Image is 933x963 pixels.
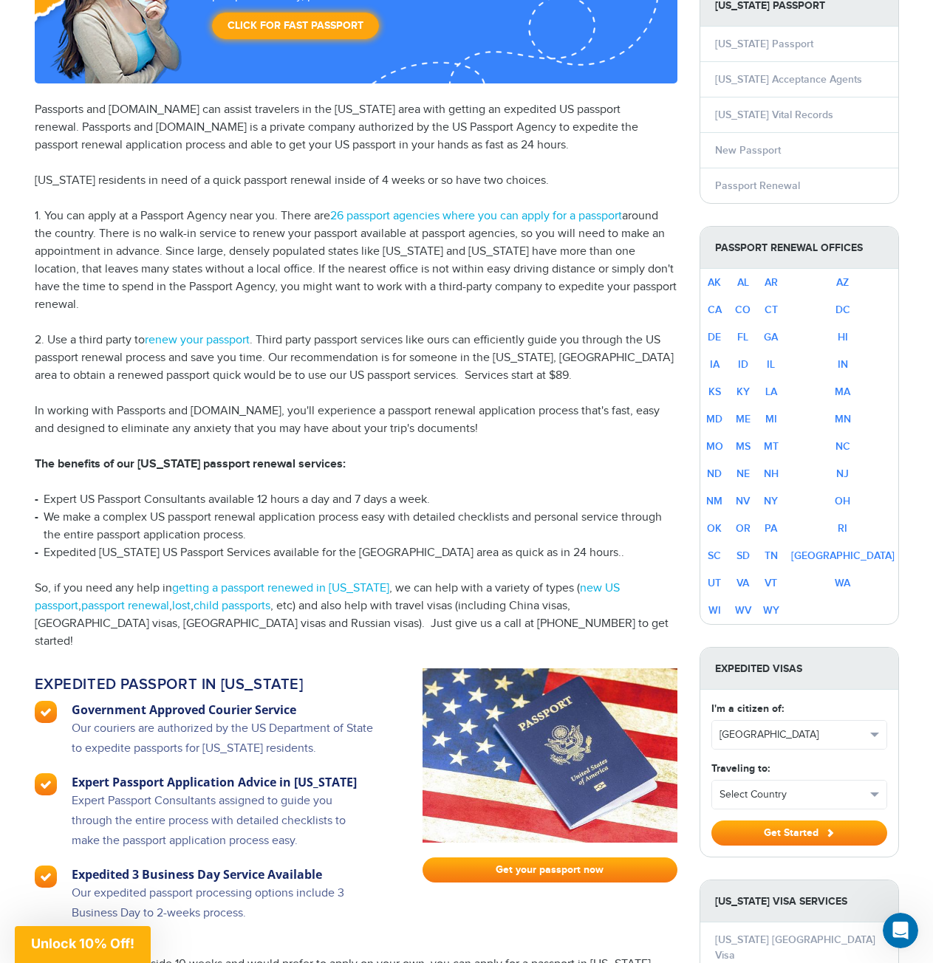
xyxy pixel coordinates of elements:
a: AL [737,276,749,289]
a: OK [707,522,722,535]
li: We make a complex US passport renewal application process easy with detailed checklists and perso... [35,509,677,544]
a: renew your passport [145,333,250,347]
a: NE [737,467,750,480]
a: KS [708,385,721,398]
a: NV [736,495,750,507]
a: New Passport [715,144,781,157]
a: WI [708,604,721,617]
p: Our expedited passport processing options include 3 Business Day to 2-weeks process. [72,883,375,938]
p: 1. You can apply at a Passport Agency near you. There are around the country. There is no walk-in... [35,208,677,314]
strong: Passport Renewal Offices [700,227,898,269]
a: ID [738,358,748,371]
a: CO [735,304,751,316]
a: [US_STATE] Acceptance Agents [715,73,862,86]
a: MN [835,413,851,425]
a: MA [835,385,850,398]
h3: Expedited 3 Business Day Service Available [72,866,375,883]
a: NJ [836,467,849,480]
a: WY [763,604,779,617]
a: MO [706,440,723,453]
p: Our couriers are authorized by the US Department of State to expedite passports for [US_STATE] re... [72,719,375,773]
a: OR [736,522,751,535]
a: VA [737,577,749,589]
a: AZ [836,276,849,289]
a: IN [838,358,848,371]
p: Expert Passport Consultants assigned to guide you through the entire process with detailed checkl... [72,791,375,866]
span: [GEOGRAPHIC_DATA] [720,727,866,742]
a: [US_STATE] Passport [715,38,813,50]
a: NC [835,440,850,453]
a: WV [735,604,751,617]
li: Expert US Passport Consultants available 12 hours a day and 7 days a week. [35,491,677,509]
span: Unlock 10% Off! [31,936,134,951]
a: CA [708,304,722,316]
button: Get Started [711,820,887,846]
a: GA [764,331,778,343]
a: PA [765,522,777,535]
li: Expedited [US_STATE] US Passport Services available for the [GEOGRAPHIC_DATA] area as quick as in... [35,544,677,562]
a: [US_STATE] Vital Records [715,109,833,121]
a: UT [708,577,721,589]
span: Select Country [720,787,866,802]
a: NH [764,467,779,480]
p: Passports and [DOMAIN_NAME] can assist travelers in the [US_STATE] area with getting an expedited... [35,101,677,154]
a: OH [835,495,850,507]
a: new US passport [35,581,620,613]
a: [US_STATE] [GEOGRAPHIC_DATA] Visa [715,933,875,962]
a: DE [708,331,721,343]
a: HI [838,331,848,343]
strong: The benefits of our [US_STATE] passport renewal services: [35,457,346,471]
a: SC [708,549,721,562]
a: getting a passport renewed in [US_STATE] [172,581,389,595]
h3: Expert Passport Application Advice in [US_STATE] [72,773,375,791]
a: FL [737,331,748,343]
img: passport-fast [423,668,677,843]
label: I'm a citizen of: [711,701,784,716]
a: Get your passport now [423,857,677,883]
a: WA [835,577,850,589]
a: KY [737,385,750,398]
a: passport renewal [81,599,169,613]
p: [US_STATE] residents in need of a quick passport renewal inside of 4 weeks or so have two choices. [35,172,677,190]
a: IL [767,358,775,371]
a: AK [708,276,721,289]
p: So, if you need any help in , we can help with a variety of types ( , , , , etc) and also help wi... [35,580,677,651]
h2: Expedited passport in [US_STATE] [35,676,375,693]
a: [GEOGRAPHIC_DATA] [791,549,895,562]
div: Unlock 10% Off! [15,926,151,963]
a: lost [172,599,191,613]
a: 26 passport agencies where you can apply for a passport [330,209,622,223]
p: In working with Passports and [DOMAIN_NAME], you'll experience a passport renewal application pro... [35,402,677,438]
a: Expedited passport in [US_STATE] Government Approved Courier Service Our couriers are authorized ... [35,668,400,938]
button: [GEOGRAPHIC_DATA] [712,721,886,749]
h3: Government Approved Courier Service [72,701,375,719]
a: LA [765,385,777,398]
strong: [US_STATE] Visa Services [700,880,898,922]
a: CT [765,304,778,316]
a: NM [706,495,722,507]
a: RI [838,522,847,535]
a: NY [764,495,778,507]
a: SD [737,549,750,562]
a: Click for Fast Passport [212,13,379,39]
strong: Expedited Visas [700,648,898,690]
label: Traveling to: [711,761,770,776]
a: TN [765,549,778,562]
a: MI [765,413,777,425]
a: AR [765,276,778,289]
a: MS [736,440,751,453]
a: Passport Renewal [715,179,800,192]
a: VT [765,577,777,589]
iframe: Intercom live chat [883,913,918,948]
a: MT [764,440,779,453]
a: DC [835,304,850,316]
a: child passports [194,599,270,613]
a: MD [706,413,722,425]
a: IA [710,358,720,371]
p: 2. Use a third party to . Third party passport services like ours can efficiently guide you throu... [35,332,677,385]
button: Select Country [712,781,886,809]
a: ME [736,413,751,425]
a: ND [707,467,722,480]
